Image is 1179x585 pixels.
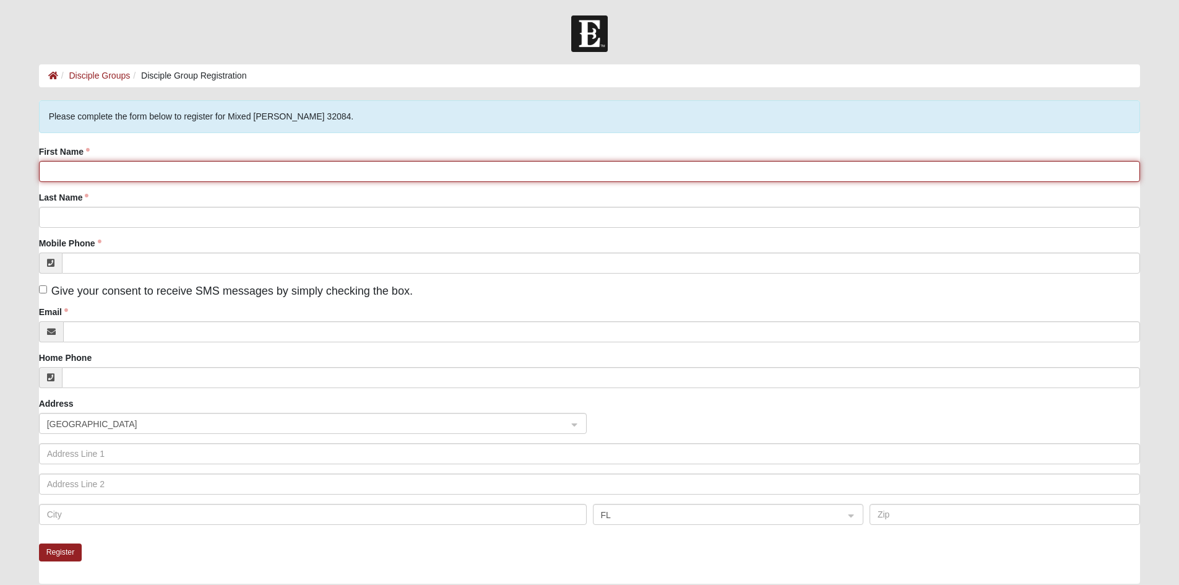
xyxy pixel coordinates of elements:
[47,417,556,431] span: United States
[51,285,413,297] span: Give your consent to receive SMS messages by simply checking the box.
[69,71,130,80] a: Disciple Groups
[39,237,101,249] label: Mobile Phone
[39,397,74,410] label: Address
[39,285,47,293] input: Give your consent to receive SMS messages by simply checking the box.
[130,69,246,82] li: Disciple Group Registration
[39,504,587,525] input: City
[39,443,1141,464] input: Address Line 1
[39,100,1141,133] div: Please complete the form below to register for Mixed [PERSON_NAME] 32084.
[39,352,92,364] label: Home Phone
[39,544,82,561] button: Register
[39,474,1141,495] input: Address Line 2
[39,145,90,158] label: First Name
[571,15,608,52] img: Church of Eleven22 Logo
[601,508,833,522] span: FL
[39,191,89,204] label: Last Name
[39,306,68,318] label: Email
[870,504,1140,525] input: Zip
